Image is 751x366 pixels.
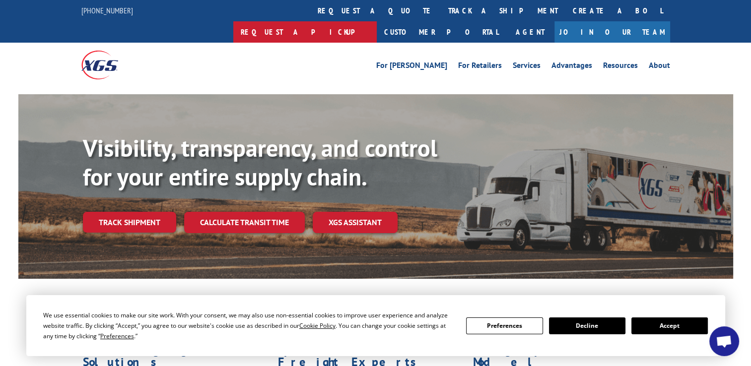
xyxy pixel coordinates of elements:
a: Open chat [709,326,739,356]
span: Cookie Policy [299,321,336,330]
a: For [PERSON_NAME] [376,61,447,72]
a: XGS ASSISTANT [313,212,398,233]
a: Join Our Team [554,21,670,43]
button: Decline [549,317,625,334]
a: [PHONE_NUMBER] [81,5,133,15]
button: Accept [631,317,708,334]
a: Agent [506,21,554,43]
a: Request a pickup [233,21,377,43]
a: Customer Portal [377,21,506,43]
div: Cookie Consent Prompt [26,295,725,356]
a: Track shipment [83,212,176,233]
a: Services [513,61,541,72]
span: Preferences [100,332,134,340]
a: Resources [603,61,638,72]
button: Preferences [466,317,543,334]
a: Advantages [551,61,592,72]
a: Calculate transit time [184,212,305,233]
a: About [649,61,670,72]
div: We use essential cookies to make our site work. With your consent, we may also use non-essential ... [43,310,454,341]
a: For Retailers [458,61,502,72]
b: Visibility, transparency, and control for your entire supply chain. [83,132,437,192]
